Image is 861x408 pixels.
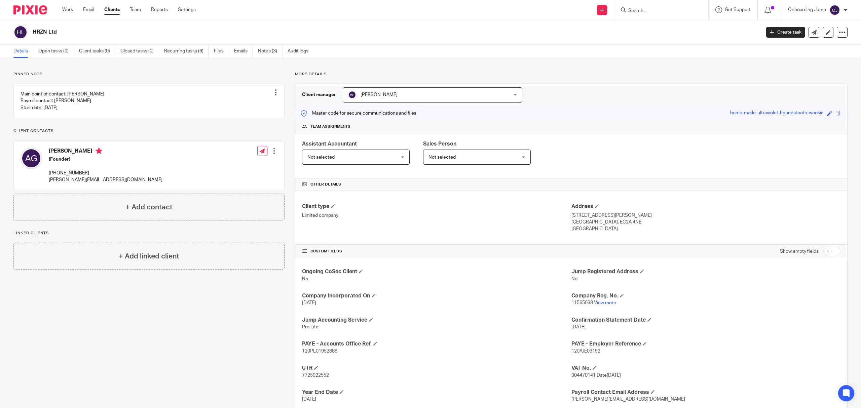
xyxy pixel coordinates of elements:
[302,203,571,210] h4: Client type
[258,45,283,58] a: Notes (3)
[571,268,840,275] h4: Jump Registered Address
[62,6,73,13] a: Work
[130,6,141,13] a: Team
[79,45,115,58] a: Client tasks (0)
[302,317,571,324] h4: Jump Accounting Service
[83,6,94,13] a: Email
[423,141,456,147] span: Sales Person
[300,110,416,117] p: Master code for secure communications and files
[571,292,840,299] h4: Company Reg. No.
[571,325,586,329] span: [DATE]
[13,72,285,77] p: Pinned note
[571,373,621,378] span: 304470141 Date[DATE]
[302,249,571,254] h4: CUSTOM FIELDS
[33,29,611,36] h2: HRZN Ltd
[151,6,168,13] a: Reports
[628,8,688,14] input: Search
[348,91,356,99] img: svg%3E
[571,389,840,396] h4: Payroll Contact Email Address
[302,300,316,305] span: [DATE]
[302,292,571,299] h4: Company Incorporated On
[302,389,571,396] h4: Year End Date
[730,110,824,117] div: home-made-ultraviolet-houndstooth-wookie
[295,72,848,77] p: More details
[49,156,162,163] h5: (Founder)
[428,155,456,160] span: Not selected
[302,212,571,219] p: Limited company
[214,45,229,58] a: Files
[571,212,840,219] p: [STREET_ADDRESS][PERSON_NAME]
[571,219,840,226] p: [GEOGRAPHIC_DATA], EC2A 4NE
[788,6,826,13] p: Onboarding Jump
[302,91,336,98] h3: Client manager
[302,373,329,378] span: 7725922552
[302,277,308,281] span: No
[780,248,819,255] label: Show empty fields
[594,300,616,305] a: View more
[310,182,341,187] span: Other details
[13,25,28,39] img: svg%3E
[766,27,805,38] a: Create task
[13,45,33,58] a: Details
[164,45,209,58] a: Recurring tasks (6)
[49,148,162,156] h4: [PERSON_NAME]
[571,277,577,281] span: No
[96,148,102,154] i: Primary
[307,155,335,160] span: Not selected
[302,141,357,147] span: Assistant Accountant
[120,45,159,58] a: Closed tasks (0)
[21,148,42,169] img: svg%3E
[302,349,337,354] span: 120PL01952888
[125,202,173,212] h4: + Add contact
[49,170,162,176] p: [PHONE_NUMBER]
[13,128,285,134] p: Client contacts
[302,365,571,372] h4: UTR
[119,251,179,261] h4: + Add linked client
[361,92,398,97] span: [PERSON_NAME]
[571,300,593,305] span: 11565038
[302,340,571,348] h4: PAYE - Accounts Office Ref.
[13,5,47,14] img: Pixie
[49,176,162,183] p: [PERSON_NAME][EMAIL_ADDRESS][DOMAIN_NAME]
[725,7,751,12] span: Get Support
[234,45,253,58] a: Emails
[571,203,840,210] h4: Address
[829,5,840,15] img: svg%3E
[571,349,600,354] span: 120/UE03192
[302,325,319,329] span: Pro Lite
[288,45,313,58] a: Audit logs
[38,45,74,58] a: Open tasks (0)
[571,365,840,372] h4: VAT No.
[104,6,120,13] a: Clients
[13,231,285,236] p: Linked clients
[571,340,840,348] h4: PAYE - Employer Reference
[310,124,350,129] span: Team assignments
[571,397,685,402] span: [PERSON_NAME][EMAIL_ADDRESS][DOMAIN_NAME]
[571,226,840,232] p: [GEOGRAPHIC_DATA]
[571,317,840,324] h4: Confirmation Statement Date
[302,268,571,275] h4: Ongoing CoSec Client
[302,397,316,402] span: [DATE]
[178,6,196,13] a: Settings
